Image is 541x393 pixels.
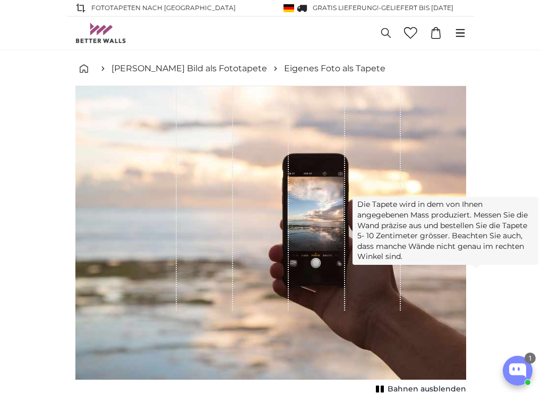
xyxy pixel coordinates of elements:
[525,353,536,364] div: 1
[75,52,466,86] nav: breadcrumbs
[503,356,533,386] button: Open chatbox
[284,62,385,75] a: Eigenes Foto als Tapete
[91,3,236,13] span: Fototapeten nach [GEOGRAPHIC_DATA]
[75,86,466,380] img: personalised-photo
[381,4,453,12] span: Geliefert bis [DATE]
[75,23,126,43] img: Betterwalls
[313,4,379,12] span: GRATIS Lieferung!
[111,62,267,75] a: [PERSON_NAME] Bild als Fototapete
[379,4,453,12] span: -
[284,4,294,12] img: Deutschland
